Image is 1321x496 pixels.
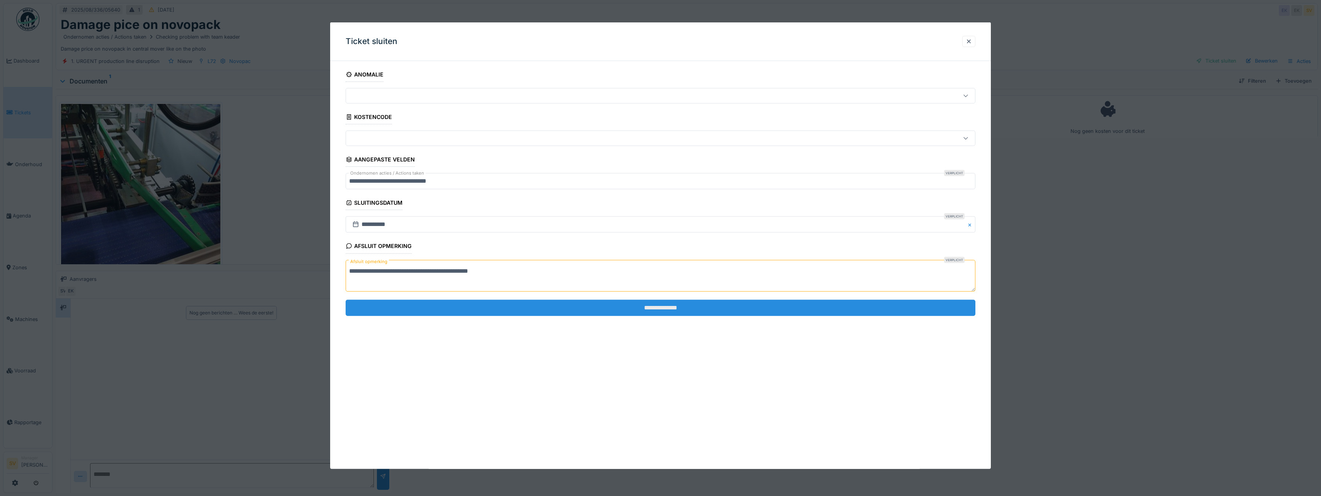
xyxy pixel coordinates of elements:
[346,154,415,167] div: Aangepaste velden
[346,197,402,210] div: Sluitingsdatum
[346,111,392,124] div: Kostencode
[944,256,965,263] div: Verplicht
[349,256,389,266] label: Afsluit opmerking
[346,69,384,82] div: Anomalie
[349,170,426,177] label: Ondernomen acties / Actions taken
[346,240,412,253] div: Afsluit opmerking
[944,213,965,219] div: Verplicht
[944,170,965,176] div: Verplicht
[967,216,975,233] button: Close
[346,37,397,46] h3: Ticket sluiten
